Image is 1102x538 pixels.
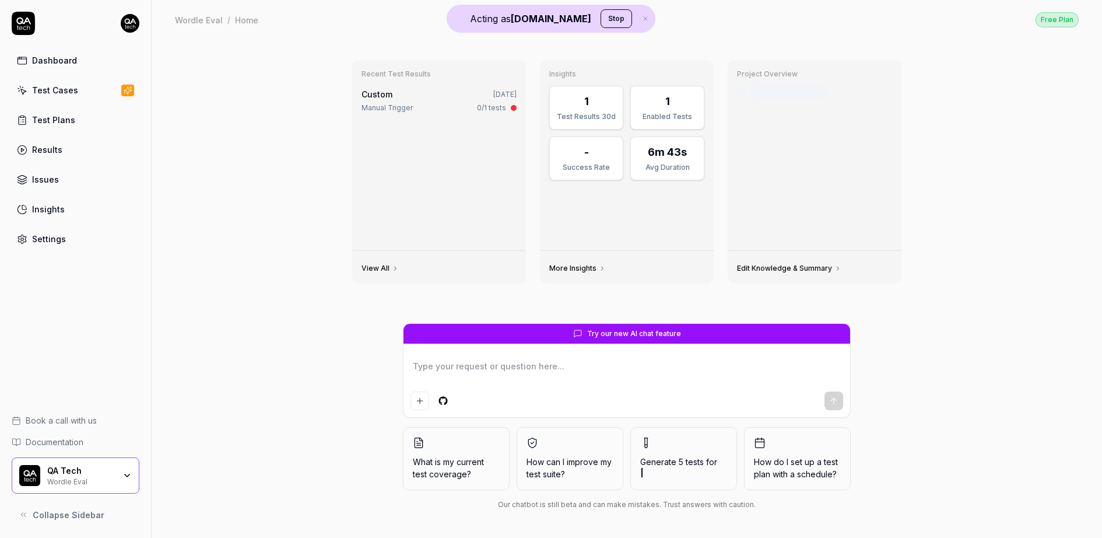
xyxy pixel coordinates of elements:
div: Home [235,14,258,26]
div: - [584,144,589,160]
div: Test Cases [32,84,78,96]
div: Avg Duration [638,162,697,173]
img: 7ccf6c19-61ad-4a6c-8811-018b02a1b829.jpg [121,14,139,33]
button: Collapse Sidebar [12,503,139,526]
a: Test Plans [12,109,139,131]
div: Test Results 30d [557,111,616,122]
a: Free Plan [1036,12,1079,27]
h3: Insights [549,69,704,79]
span: Book a call with us [26,414,97,427]
div: Test Plans [32,114,75,126]
div: Wordle Eval [175,14,223,26]
a: Issues [12,168,139,191]
span: How do I set up a test plan with a schedule? [754,456,841,480]
span: Documentation [26,436,83,448]
div: QA Tech [47,466,115,476]
div: 6m 43s [648,144,687,160]
div: Wordle Eval [47,476,115,485]
a: Edit Knowledge & Summary [737,264,841,273]
button: Add attachment [410,392,429,410]
div: 0/1 tests [477,103,506,113]
div: Success Rate [557,162,616,173]
a: View All [362,264,399,273]
a: Insights [12,198,139,221]
a: Results [12,138,139,161]
div: Manual Trigger [362,103,413,113]
span: Custom [362,89,392,99]
span: How can I improve my test suite? [527,456,613,480]
span: Try our new AI chat feature [587,329,681,339]
div: Enabled Tests [638,111,697,122]
div: Dashboard [32,54,77,67]
div: 1 [665,93,670,109]
div: 1 [584,93,589,109]
time: [DATE] [493,90,517,99]
div: Results [32,144,62,156]
div: Last crawled [DATE] [751,86,829,98]
div: / [227,14,230,26]
a: Book a call with us [12,414,139,427]
a: Dashboard [12,49,139,72]
span: What is my current test coverage? [413,456,500,480]
h3: Recent Test Results [362,69,517,79]
button: How do I set up a test plan with a schedule? [744,427,851,490]
h3: Project Overview [737,69,892,79]
button: Stop [601,9,632,28]
a: Settings [12,228,139,250]
div: Issues [32,173,59,186]
div: Settings [32,233,66,245]
a: More Insights [549,264,606,273]
div: Our chatbot is still beta and can make mistakes. Trust answers with caution. [403,499,851,510]
button: What is my current test coverage? [403,427,510,490]
button: Generate 5 tests for [630,427,737,490]
button: QA Tech LogoQA TechWordle Eval [12,457,139,494]
button: How can I improve my test suite? [517,427,623,490]
a: Documentation [12,436,139,448]
img: QA Tech Logo [19,465,40,486]
a: Test Cases [12,79,139,102]
span: Generate 5 tests for [640,456,727,480]
span: Collapse Sidebar [33,509,104,521]
div: Insights [32,203,65,215]
a: Custom[DATE]Manual Trigger0/1 tests [359,86,519,116]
